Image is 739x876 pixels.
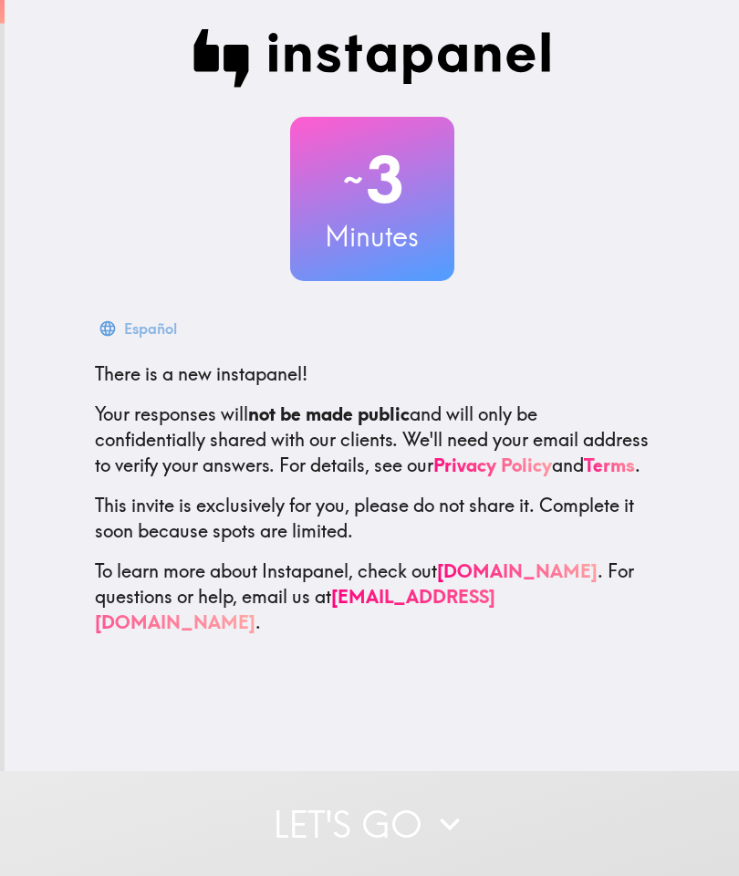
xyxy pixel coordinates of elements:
[437,559,598,582] a: [DOMAIN_NAME]
[124,316,177,341] div: Español
[340,152,366,207] span: ~
[290,217,454,255] h3: Minutes
[290,142,454,217] h2: 3
[95,401,650,478] p: Your responses will and will only be confidentially shared with our clients. We'll need your emai...
[95,493,650,544] p: This invite is exclusively for you, please do not share it. Complete it soon because spots are li...
[95,310,184,347] button: Español
[248,402,410,425] b: not be made public
[584,454,635,476] a: Terms
[193,29,551,88] img: Instapanel
[95,558,650,635] p: To learn more about Instapanel, check out . For questions or help, email us at .
[95,585,495,633] a: [EMAIL_ADDRESS][DOMAIN_NAME]
[95,362,307,385] span: There is a new instapanel!
[433,454,552,476] a: Privacy Policy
